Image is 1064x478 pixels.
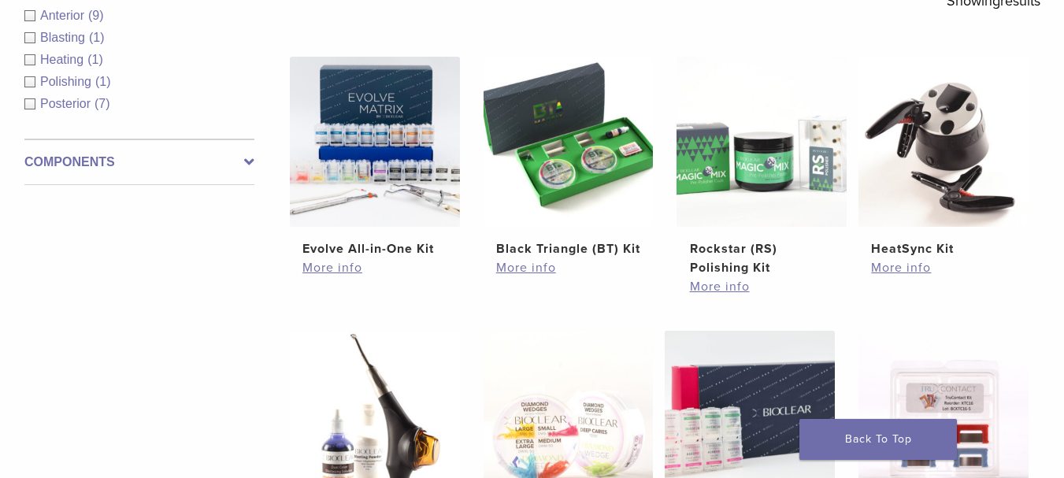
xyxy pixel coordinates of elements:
[871,258,1015,277] a: More info
[40,31,89,44] span: Blasting
[484,57,654,258] a: Black Triangle (BT) KitBlack Triangle (BT) Kit
[496,258,640,277] a: More info
[302,258,447,277] a: More info
[290,57,460,258] a: Evolve All-in-One KitEvolve All-in-One Kit
[89,31,105,44] span: (1)
[496,239,640,258] h2: Black Triangle (BT) Kit
[677,57,847,277] a: Rockstar (RS) Polishing KitRockstar (RS) Polishing Kit
[87,53,103,66] span: (1)
[871,239,1015,258] h2: HeatSync Kit
[484,57,654,227] img: Black Triangle (BT) Kit
[858,57,1029,258] a: HeatSync KitHeatSync Kit
[40,97,95,110] span: Posterior
[40,9,88,22] span: Anterior
[95,75,111,88] span: (1)
[40,75,95,88] span: Polishing
[690,239,834,277] h2: Rockstar (RS) Polishing Kit
[88,9,104,22] span: (9)
[799,419,957,460] a: Back To Top
[95,97,110,110] span: (7)
[40,53,87,66] span: Heating
[677,57,847,227] img: Rockstar (RS) Polishing Kit
[690,277,834,296] a: More info
[24,153,254,172] label: Components
[290,57,460,227] img: Evolve All-in-One Kit
[302,239,447,258] h2: Evolve All-in-One Kit
[858,57,1029,227] img: HeatSync Kit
